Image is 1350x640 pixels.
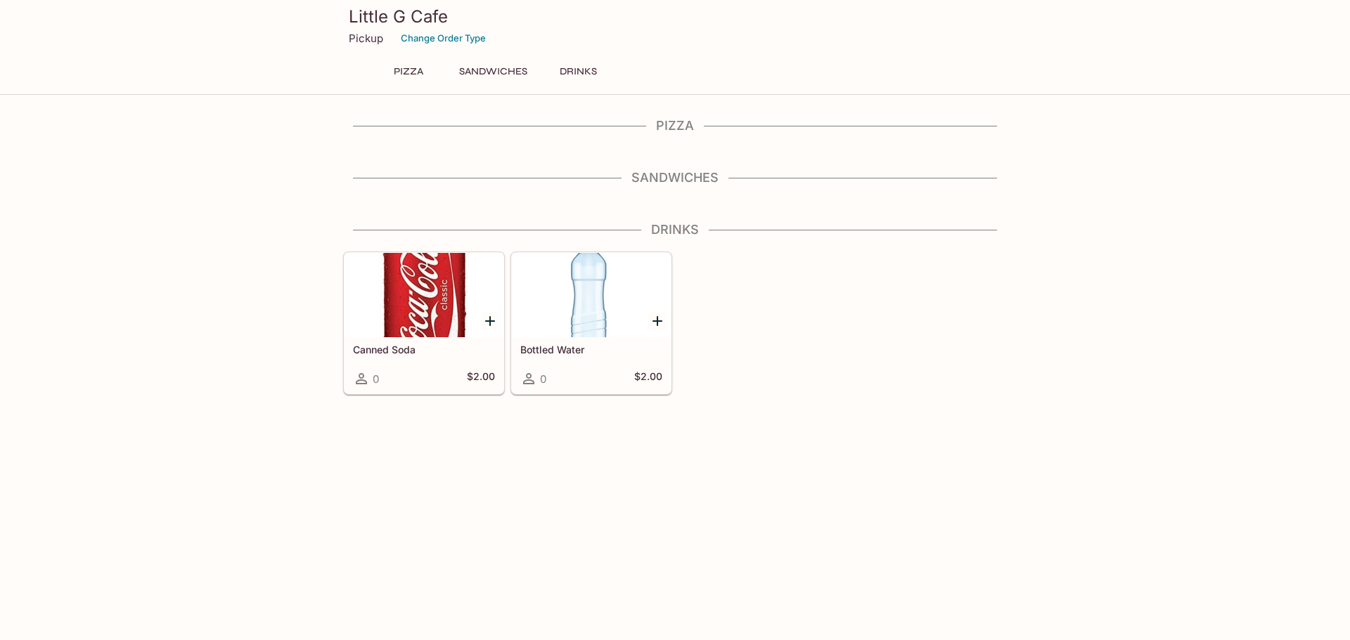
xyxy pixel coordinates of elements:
button: Drinks [546,62,610,81]
button: Change Order Type [394,27,492,49]
a: Bottled Water0$2.00 [511,252,671,394]
h5: Bottled Water [520,344,662,355]
span: 0 [373,372,379,386]
p: Pickup [349,32,383,45]
h5: Canned Soda [353,344,495,355]
button: Sandwiches [451,62,535,81]
button: Add Canned Soda [481,312,499,329]
span: 0 [540,372,546,386]
a: Canned Soda0$2.00 [344,252,504,394]
h5: $2.00 [634,370,662,387]
div: Bottled Water [512,253,671,337]
div: Canned Soda [345,253,503,337]
h3: Little G Cafe [349,6,1001,27]
button: Pizza [377,62,440,81]
h4: Sandwiches [343,170,1007,185]
button: Add Bottled Water [648,312,666,329]
h4: Drinks [343,222,1007,237]
h4: Pizza [343,118,1007,133]
h5: $2.00 [467,370,495,387]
